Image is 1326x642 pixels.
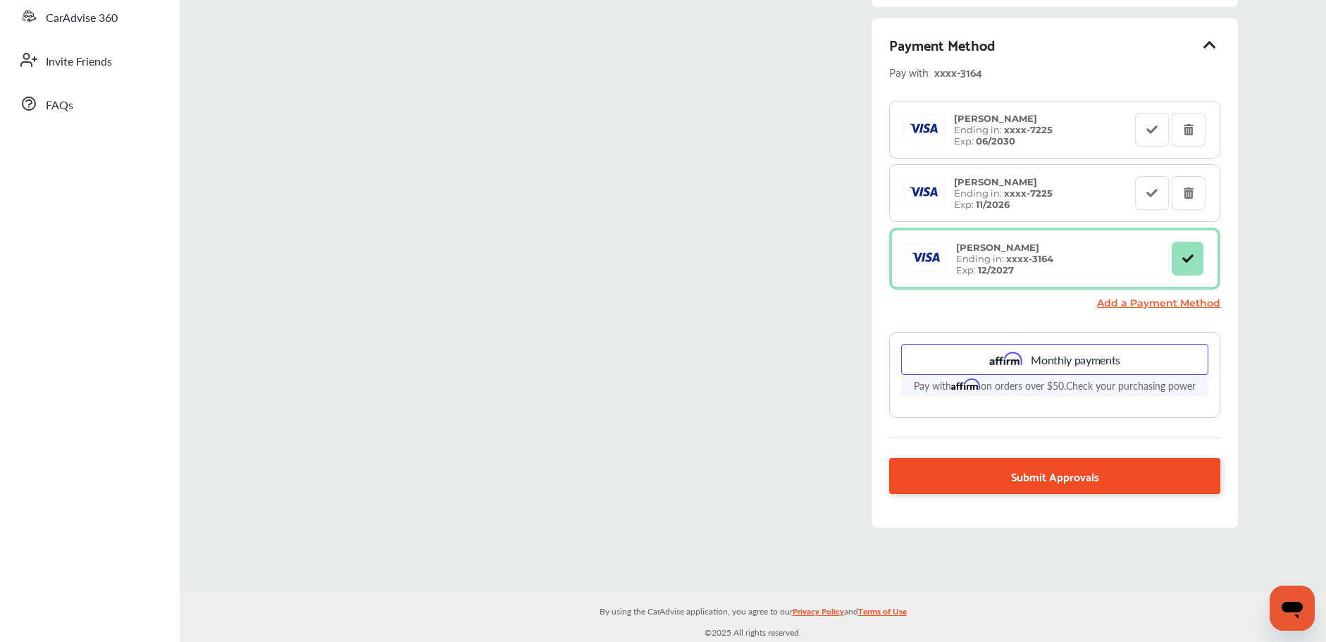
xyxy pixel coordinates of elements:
div: Ending in: Exp: [949,242,1060,276]
strong: xxxx- 3164 [1006,253,1053,264]
div: Monthly payments [901,344,1209,375]
a: FAQs [13,85,166,122]
div: xxxx- 3164 [934,62,1110,81]
p: By using the CarAdvise application, you agree to our and [180,603,1326,618]
a: Add a Payment Method [1097,297,1220,309]
div: Ending in: Exp: [947,176,1060,210]
strong: xxxx- 7225 [1004,187,1053,199]
strong: [PERSON_NAME] [956,242,1039,253]
iframe: Button to launch messaging window [1270,586,1315,631]
div: Ending in: Exp: [947,113,1060,147]
img: affirm.ee73cc9f.svg [989,351,1022,368]
span: CarAdvise 360 [46,9,118,27]
span: Invite Friends [46,53,112,71]
span: Pay with [889,62,929,81]
strong: [PERSON_NAME] [954,176,1037,187]
span: Affirm [951,378,981,390]
strong: 12/2027 [978,264,1014,276]
a: Check your purchasing power - Learn more about Affirm Financing (opens in modal) [1066,378,1196,393]
a: Submit Approvals [889,458,1221,494]
div: Payment Method [889,32,1221,56]
strong: 06/2030 [976,135,1015,147]
span: FAQs [46,97,73,115]
a: Invite Friends [13,42,166,78]
strong: [PERSON_NAME] [954,113,1037,124]
strong: xxxx- 7225 [1004,124,1053,135]
a: Privacy Policy [793,603,844,625]
div: © 2025 All rights reserved. [180,591,1326,642]
strong: 11/2026 [976,199,1010,210]
p: Pay with on orders over $50. [901,375,1209,396]
span: Submit Approvals [1011,467,1099,486]
a: Terms of Use [858,603,907,625]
